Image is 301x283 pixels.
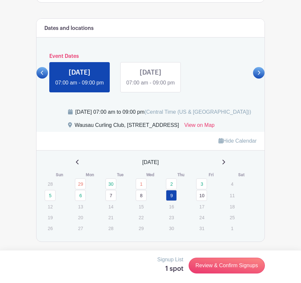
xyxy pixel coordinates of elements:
p: Signup List [157,256,183,264]
p: 18 [227,201,238,212]
p: 21 [105,212,116,223]
p: 4 [227,179,238,189]
p: 22 [136,212,147,223]
a: 9 [166,190,177,201]
span: [DATE] [142,158,159,166]
p: 16 [166,201,177,212]
p: 31 [196,223,207,233]
a: 7 [105,190,116,201]
a: 8 [136,190,147,201]
p: 12 [45,201,56,212]
p: 28 [45,179,56,189]
a: View on Map [184,121,215,132]
h6: Dates and locations [44,25,94,32]
p: 23 [166,212,177,223]
th: Thu [166,172,196,178]
a: 29 [75,178,86,189]
p: 30 [166,223,177,233]
th: Fri [196,172,226,178]
a: 10 [196,190,207,201]
p: 19 [45,212,56,223]
span: (Central Time (US & [GEOGRAPHIC_DATA])) [144,109,251,115]
p: 26 [45,223,56,233]
th: Wed [135,172,166,178]
a: 2 [166,178,177,189]
a: Review & Confirm Signups [189,258,265,273]
a: 5 [45,190,56,201]
a: 6 [75,190,86,201]
div: Wausau Curling Club, [STREET_ADDRESS] [75,121,179,132]
h6: Event Dates [48,53,253,59]
p: 14 [105,201,116,212]
a: 30 [105,178,116,189]
th: Sun [44,172,75,178]
p: 24 [196,212,207,223]
p: 15 [136,201,147,212]
th: Tue [105,172,135,178]
p: 29 [136,223,147,233]
p: 11 [227,190,238,200]
a: 1 [136,178,147,189]
p: 17 [196,201,207,212]
a: Hide Calendar [219,138,257,144]
p: 27 [75,223,86,233]
p: 25 [227,212,238,223]
div: [DATE] 07:00 am to 09:00 pm [75,108,251,116]
p: 1 [227,223,238,233]
th: Mon [75,172,105,178]
a: 3 [196,178,207,189]
p: 28 [105,223,116,233]
h5: 1 spot [157,265,183,273]
p: 20 [75,212,86,223]
p: 13 [75,201,86,212]
th: Sat [226,172,257,178]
